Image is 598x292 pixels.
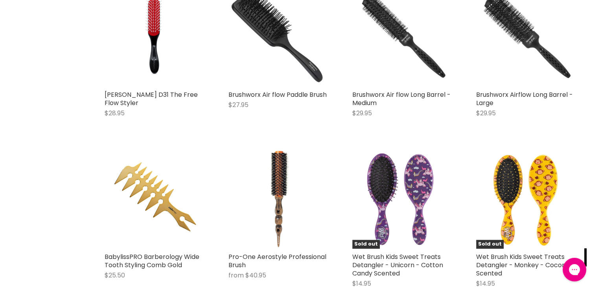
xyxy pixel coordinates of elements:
span: $29.95 [352,109,372,118]
a: Brushworx Air flow Long Barrel - Medium [352,90,451,107]
span: $29.95 [476,109,496,118]
span: from [228,271,244,280]
a: Pro-One Aerostyle Professional Brush [228,252,326,270]
span: $28.95 [105,109,125,118]
a: Wet Brush Kids Sweet Treats Detangler - Unicorn - Cotton Candy ScentedSold out [352,148,453,249]
a: BabylissPRO Barberology Wide Tooth Styling Comb Gold [105,252,199,270]
a: Brushworx Air flow Paddle Brush [228,90,327,99]
a: Brushworx Airflow Long Barrel - Large [476,90,573,107]
a: Wet Brush Kids Sweet Treats Detangler - Monkey - Coconut Scented [476,252,572,278]
span: $40.95 [245,271,266,280]
img: Wet Brush Kids Sweet Treats Detangler - Monkey - Coconut Scented [476,148,576,249]
iframe: Gorgias live chat messenger [559,255,590,284]
span: $25.50 [105,271,125,280]
a: Wet Brush Kids Sweet Treats Detangler - Monkey - Coconut ScentedSold out [476,148,576,249]
img: Pro-One Aerostyle Professional Brush [228,148,329,249]
span: Sold out [476,240,504,249]
span: $27.95 [228,100,248,109]
span: $14.95 [352,279,371,288]
span: $14.95 [476,279,495,288]
img: BabylissPRO Barberology Wide Tooth Styling Comb Gold [105,148,205,249]
span: Sold out [352,240,380,249]
a: Wet Brush Kids Sweet Treats Detangler - Unicorn - Cotton Candy Scented [352,252,443,278]
img: Wet Brush Kids Sweet Treats Detangler - Unicorn - Cotton Candy Scented [352,148,453,249]
a: [PERSON_NAME] D31 The Free Flow Styler [105,90,198,107]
